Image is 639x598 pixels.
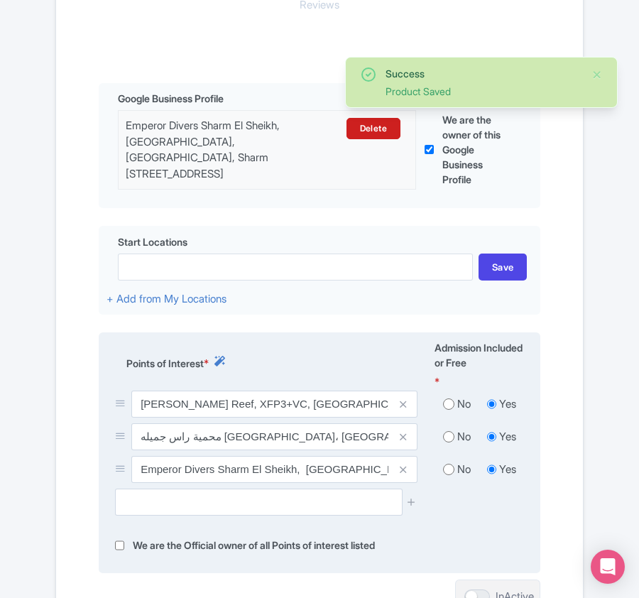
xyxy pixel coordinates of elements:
[435,340,524,370] span: Admission Included or Free
[457,396,471,413] label: No
[133,538,375,554] label: We are the Official owner of all Points of interest listed
[118,234,187,249] span: Start Locations
[499,396,516,413] label: Yes
[386,84,580,99] div: Product Saved
[126,356,204,371] span: Points of Interest
[457,429,471,445] label: No
[457,462,471,478] label: No
[106,292,226,305] a: + Add from My Locations
[118,91,224,106] span: Google Business Profile
[591,66,603,83] button: Close
[499,462,516,478] label: Yes
[479,254,528,281] div: Save
[442,112,508,187] label: We are the owner of this Google Business Profile
[346,118,400,139] a: Delete
[386,66,580,81] div: Success
[126,118,338,182] div: Emperor Divers Sharm El Sheikh, [GEOGRAPHIC_DATA], [GEOGRAPHIC_DATA], Sharm [STREET_ADDRESS]
[591,550,625,584] div: Open Intercom Messenger
[499,429,516,445] label: Yes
